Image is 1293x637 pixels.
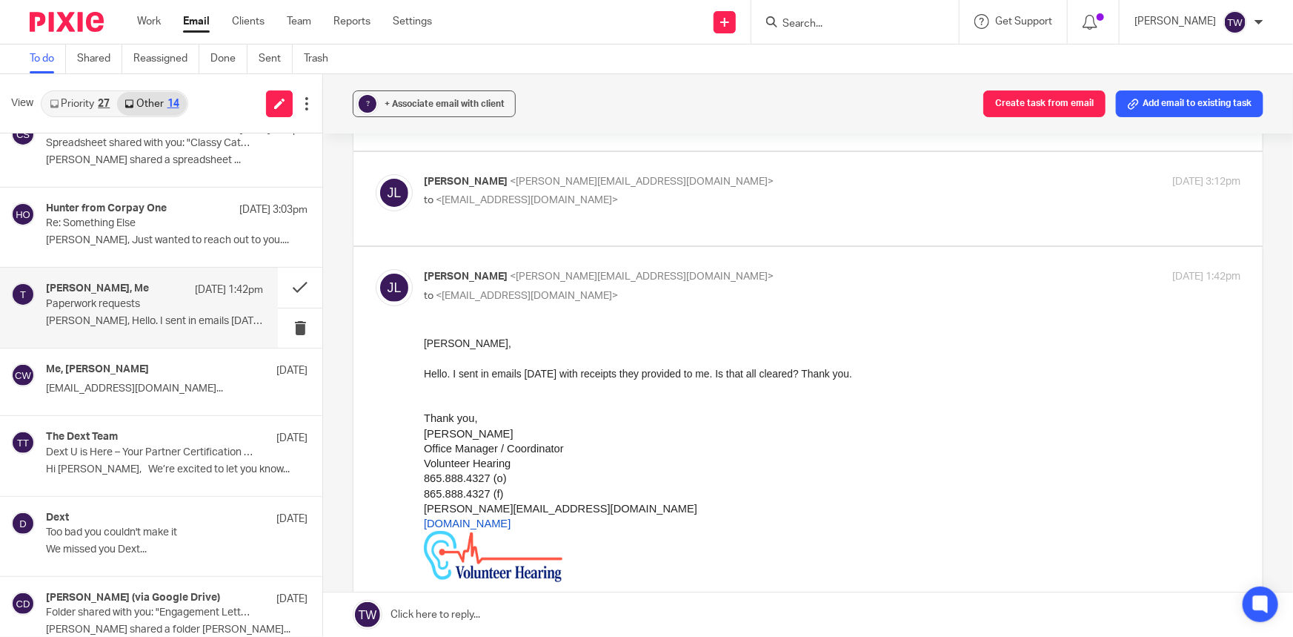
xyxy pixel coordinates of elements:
button: ? + Associate email with client [353,90,516,117]
p: [PERSON_NAME] shared a spreadsheet ... [46,154,308,167]
span: + Associate email with client [385,99,505,108]
span: [PERSON_NAME] [424,176,508,187]
p: [DATE] [276,363,308,378]
img: svg%3E [11,283,35,306]
span: to [424,195,433,205]
h4: Me, [PERSON_NAME] [46,363,149,376]
p: Folder shared with you: "Engagement Letter Samples" [46,607,256,619]
h4: Hunter from Corpay One [46,202,167,215]
h4: [PERSON_NAME] (via Google Drive) [46,592,220,604]
p: We missed you Dext... [46,544,308,556]
a: Reassigned [133,44,199,73]
p: Too bad you couldn't make it [46,527,256,539]
img: svg%3E [11,592,35,615]
a: Clients [232,14,265,29]
img: svg%3E [11,122,35,146]
p: [DATE] 3:12pm [1172,174,1240,190]
p: [DATE] 1:42pm [195,283,263,297]
a: Done [210,44,247,73]
span: <[PERSON_NAME][EMAIL_ADDRESS][DOMAIN_NAME]> [510,176,774,187]
span: <[PERSON_NAME][EMAIL_ADDRESS][DOMAIN_NAME]> [510,271,774,282]
a: To do [30,44,66,73]
p: Re: Something Else [46,217,256,230]
span: [PERSON_NAME] [424,271,508,282]
p: [DATE] 3:03pm [239,202,308,217]
p: [PERSON_NAME], Just wanted to reach out to you.... [46,234,308,247]
button: Create task from email [983,90,1106,117]
p: Spreadsheet shared with you: "Classy Caterer" [46,137,256,150]
img: svg%3E [376,269,413,306]
button: Add email to existing task [1116,90,1263,117]
p: [DATE] [276,512,308,527]
input: Search [781,18,914,31]
img: svg%3E [376,174,413,211]
span: View [11,96,33,111]
div: ? [359,95,376,113]
p: Dext U is Here – Your Partner Certification Awaits! [46,446,256,459]
a: Reports [333,14,370,29]
a: Priority27 [42,92,117,116]
p: [PERSON_NAME], Hello. I sent in emails [DATE] with... [46,315,263,328]
a: Team [287,14,311,29]
h4: [PERSON_NAME], Me [46,283,149,295]
img: svg%3E [11,202,35,226]
span: <[EMAIL_ADDRESS][DOMAIN_NAME]> [436,291,618,301]
p: [EMAIL_ADDRESS][DOMAIN_NAME]... [46,383,308,395]
a: Other14 [117,92,186,116]
a: Shared [77,44,122,73]
img: Pixie [30,12,104,32]
a: Settings [393,14,432,29]
div: 27 [98,99,110,109]
p: [DATE] 1:42pm [1172,269,1240,285]
span: <[EMAIL_ADDRESS][DOMAIN_NAME]> [436,195,618,205]
img: svg%3E [1223,10,1247,34]
p: Hi [PERSON_NAME], We’re excited to let you know... [46,463,308,476]
a: Email [183,14,210,29]
span: Get Support [995,16,1052,27]
p: Paperwork requests [46,298,220,311]
span: to [424,291,433,301]
a: Work [137,14,161,29]
p: [PERSON_NAME] [1134,14,1216,29]
img: svg%3E [11,431,35,455]
div: 14 [167,99,179,109]
a: Trash [304,44,339,73]
p: [DATE] [276,431,308,446]
img: svg%3E [11,512,35,535]
h4: The Dext Team [46,431,118,443]
img: svg%3E [11,363,35,387]
a: Sent [259,44,293,73]
p: [PERSON_NAME] shared a folder [PERSON_NAME]... [46,624,308,636]
p: [DATE] [276,592,308,607]
h4: Dext [46,512,69,524]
